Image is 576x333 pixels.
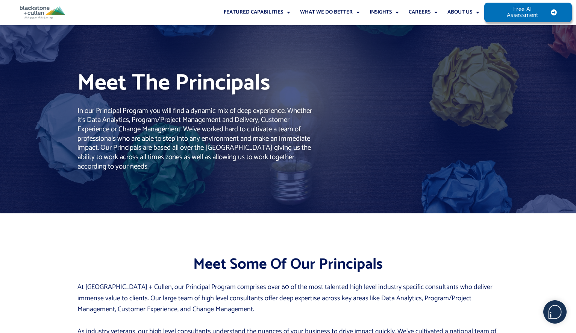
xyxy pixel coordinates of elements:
img: users%2F5SSOSaKfQqXq3cFEnIZRYMEs4ra2%2Fmedia%2Fimages%2F-Bulle%20blanche%20sans%20fond%20%2B%20ma... [544,301,566,323]
h2: In our Principal Program you will find a dynamic mix of deep experience. Whether it’s Data Analyt... [77,106,313,172]
h1: Meet The Principals [77,67,287,99]
p: At [GEOGRAPHIC_DATA] + Cullen, our Principal Program comprises over 60 of the most talented high ... [77,282,499,315]
a: Free AI Assessment [484,3,572,22]
h2: Meet Some Of Our Principals [77,255,499,274]
span: Free AI Assessment [499,6,546,18]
